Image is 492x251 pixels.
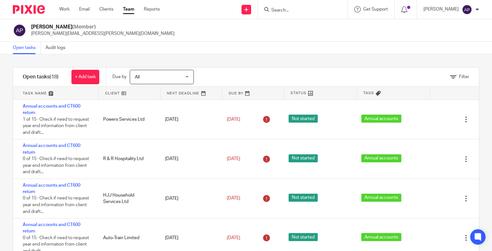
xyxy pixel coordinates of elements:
h1: Open tasks [23,74,59,80]
a: Work [59,6,70,12]
span: Annual accounts [361,154,401,162]
span: Not started [289,233,318,241]
div: [DATE] [159,152,220,165]
h2: [PERSON_NAME] [31,24,175,30]
span: [DATE] [227,236,240,240]
a: Team [123,6,134,12]
span: Annual accounts [361,115,401,123]
a: + Add task [71,70,99,84]
a: Open tasks [13,42,41,54]
div: Auto-Train Limited [97,231,159,244]
p: Due by [112,74,127,80]
img: Pixie [13,5,45,14]
span: Filter [459,75,469,79]
span: [DATE] [227,117,240,122]
p: [PERSON_NAME] [423,6,459,12]
a: Email [79,6,90,12]
span: 1 of 15 · Check if need to request year end information from client and draft... [23,117,89,135]
span: (Member) [72,24,96,29]
span: All [135,75,140,79]
div: HJJ Household Services Ltd [97,189,159,208]
span: Get Support [363,7,388,12]
img: svg%3E [462,4,472,15]
span: 0 of 15 · Check if need to request year end information from client and draft... [23,157,89,174]
a: Annual accounts and CT600 return [23,143,80,154]
span: [DATE] [227,196,240,201]
p: [PERSON_NAME][EMAIL_ADDRESS][PERSON_NAME][DOMAIN_NAME] [31,30,175,37]
span: [DATE] [227,157,240,161]
div: [DATE] [159,192,220,205]
a: Clients [99,6,113,12]
a: Audit logs [45,42,70,54]
span: Annual accounts [361,194,401,202]
input: Search [271,8,328,13]
div: Powers Services Ltd [97,113,159,126]
span: Not started [289,194,318,202]
span: (18) [50,74,59,79]
a: Reports [144,6,160,12]
a: Annual accounts and CT600 return [23,223,80,233]
div: [DATE] [159,231,220,244]
span: Status [291,90,307,96]
img: svg%3E [13,24,26,37]
a: Annual accounts and CT600 return [23,104,80,115]
a: Annual accounts and CT600 return [23,183,80,194]
div: [DATE] [159,113,220,126]
span: Not started [289,154,318,162]
span: Tags [363,90,374,96]
span: 0 of 15 · Check if need to request year end information from client and draft... [23,196,89,214]
span: Not started [289,115,318,123]
span: Annual accounts [361,233,401,241]
div: R & R Hospitality Ltd [97,152,159,165]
